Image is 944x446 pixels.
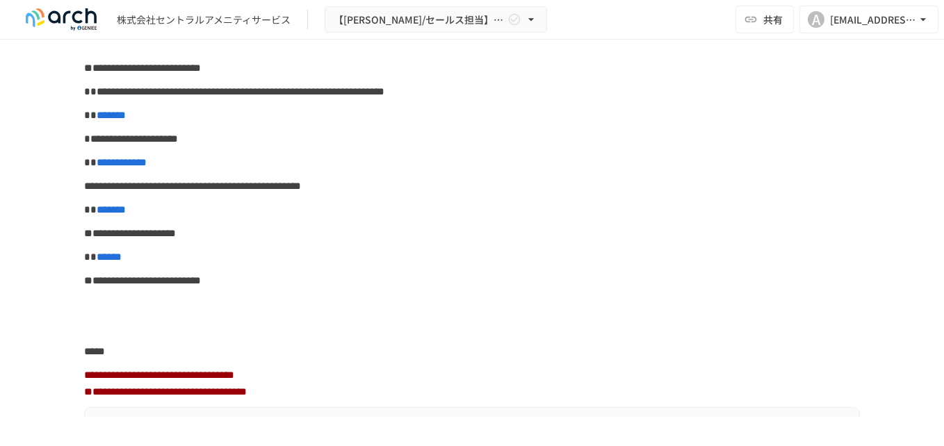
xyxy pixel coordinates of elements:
button: 【[PERSON_NAME]/セールス担当】株式会社セントラルアメニティサービス様_初期設定サポート [325,6,547,33]
span: 【[PERSON_NAME]/セールス担当】株式会社セントラルアメニティサービス様_初期設定サポート [334,11,505,28]
img: logo-default@2x-9cf2c760.svg [17,8,106,31]
div: 株式会社セントラルアメニティサービス [117,13,291,27]
div: A [808,11,824,28]
button: 共有 [735,6,794,33]
button: A[EMAIL_ADDRESS][DOMAIN_NAME] [799,6,938,33]
div: [EMAIL_ADDRESS][DOMAIN_NAME] [830,11,916,28]
span: 共有 [763,12,783,27]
